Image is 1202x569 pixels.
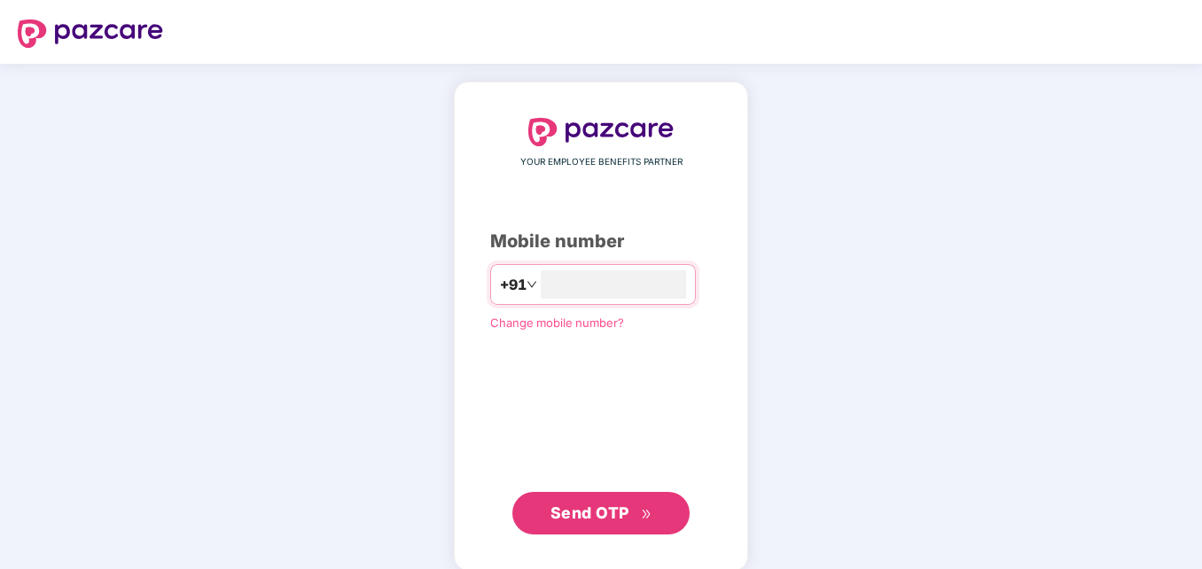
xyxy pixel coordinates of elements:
[512,492,690,534] button: Send OTPdouble-right
[550,503,629,522] span: Send OTP
[490,316,624,330] a: Change mobile number?
[641,509,652,520] span: double-right
[520,155,683,169] span: YOUR EMPLOYEE BENEFITS PARTNER
[528,118,674,146] img: logo
[500,274,527,296] span: +91
[18,19,163,48] img: logo
[490,228,712,255] div: Mobile number
[527,279,537,290] span: down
